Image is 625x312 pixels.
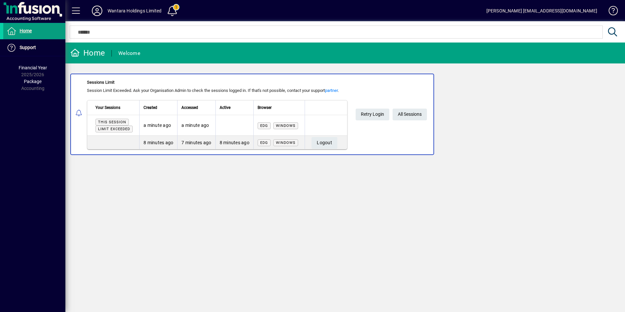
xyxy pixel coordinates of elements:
[87,5,108,17] button: Profile
[486,6,597,16] div: [PERSON_NAME] [EMAIL_ADDRESS][DOMAIN_NAME]
[393,109,427,120] a: All Sessions
[65,74,625,155] app-alert-notification-menu-item: Sessions Limit
[356,109,389,120] button: Retry Login
[220,104,230,111] span: Active
[260,124,268,128] span: Edg
[95,104,120,111] span: Your Sessions
[260,141,268,145] span: Edg
[181,104,198,111] span: Accessed
[108,6,161,16] div: Wantara Holdings Limited
[3,40,65,56] a: Support
[20,45,36,50] span: Support
[317,137,332,148] span: Logout
[604,1,617,23] a: Knowledge Base
[325,88,338,93] a: partner
[118,48,140,59] div: Welcome
[312,137,337,149] button: Logout
[177,136,215,149] td: 7 minutes ago
[98,127,130,131] span: Limit exceeded
[70,48,105,58] div: Home
[276,124,296,128] span: Windows
[139,136,177,149] td: 8 minutes ago
[19,65,47,70] span: Financial Year
[87,79,347,86] div: Sessions Limit
[87,87,347,94] div: Session Limit Exceeded. Ask your Organisation Admin to check the sessions logged in. If that's no...
[98,120,126,124] span: This session
[258,104,272,111] span: Browser
[24,79,42,84] span: Package
[177,115,215,136] td: a minute ago
[139,115,177,136] td: a minute ago
[276,141,296,145] span: Windows
[361,109,384,120] span: Retry Login
[398,109,422,120] span: All Sessions
[144,104,157,111] span: Created
[215,136,253,149] td: 8 minutes ago
[20,28,32,33] span: Home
